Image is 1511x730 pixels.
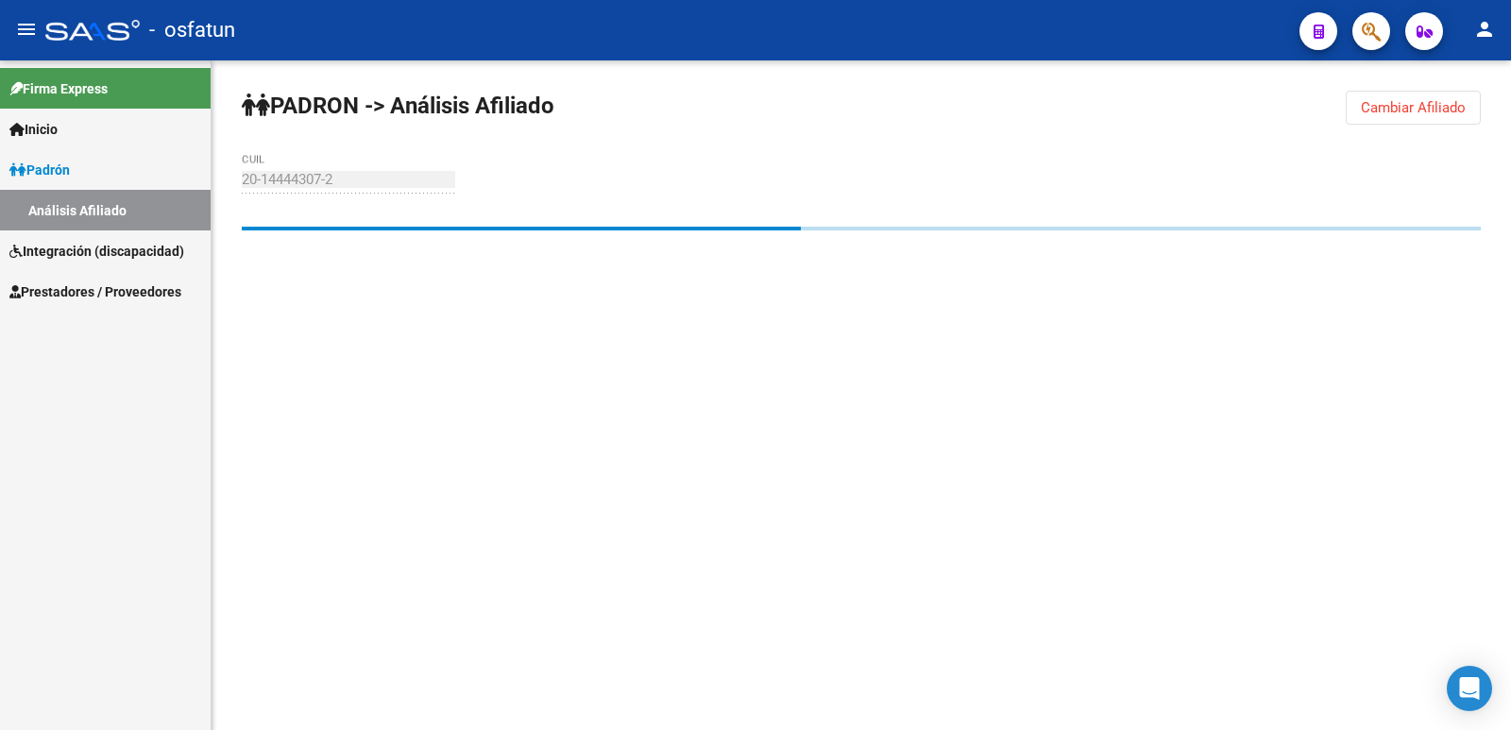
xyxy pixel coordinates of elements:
[149,9,235,51] span: - osfatun
[242,93,554,119] strong: PADRON -> Análisis Afiliado
[1361,99,1466,116] span: Cambiar Afiliado
[1473,18,1496,41] mat-icon: person
[9,119,58,140] span: Inicio
[9,241,184,262] span: Integración (discapacidad)
[1447,666,1492,711] div: Open Intercom Messenger
[9,160,70,180] span: Padrón
[9,78,108,99] span: Firma Express
[9,281,181,302] span: Prestadores / Proveedores
[1346,91,1481,125] button: Cambiar Afiliado
[15,18,38,41] mat-icon: menu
